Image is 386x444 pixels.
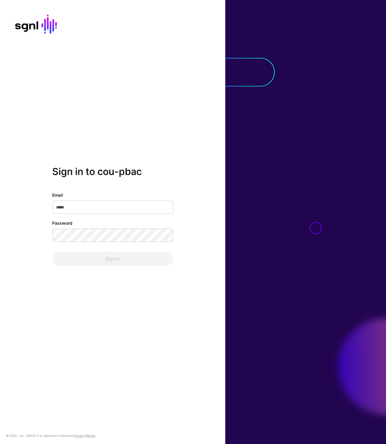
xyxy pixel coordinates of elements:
[74,434,85,437] a: Privacy
[6,433,95,438] div: © [URL], Inc. SGNL® is a registered trademark. &
[52,220,72,226] label: Password
[52,166,173,177] h2: Sign in to cou-pbac
[52,192,63,198] label: Email
[87,434,95,437] a: Terms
